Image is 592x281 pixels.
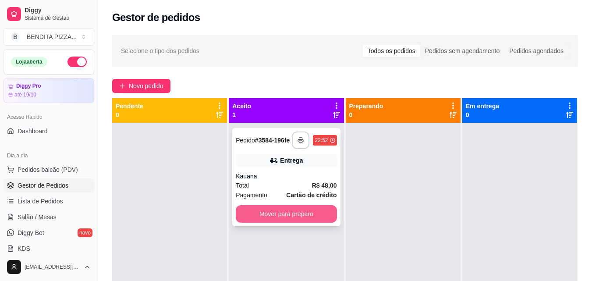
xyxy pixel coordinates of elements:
a: Salão / Mesas [4,210,94,224]
button: Alterar Status [67,57,87,67]
div: Todos os pedidos [363,45,420,57]
p: Em entrega [466,102,499,110]
p: 0 [349,110,383,119]
strong: R$ 48,00 [312,182,337,189]
button: Novo pedido [112,79,170,93]
h2: Gestor de pedidos [112,11,200,25]
div: 22:52 [315,137,328,144]
span: B [11,32,20,41]
div: Dia a dia [4,149,94,163]
span: plus [119,83,125,89]
div: Pedidos sem agendamento [420,45,504,57]
span: Sistema de Gestão [25,14,91,21]
span: Gestor de Pedidos [18,181,68,190]
span: Selecione o tipo dos pedidos [121,46,199,56]
span: Total [236,181,249,190]
strong: Cartão de crédito [286,192,337,199]
a: DiggySistema de Gestão [4,4,94,25]
div: Acesso Rápido [4,110,94,124]
span: Pagamento [236,190,267,200]
span: [EMAIL_ADDRESS][DOMAIN_NAME] [25,263,80,270]
a: Gestor de Pedidos [4,178,94,192]
a: KDS [4,242,94,256]
p: Aceito [232,102,251,110]
span: Novo pedido [129,81,163,91]
p: Pendente [116,102,143,110]
button: Pedidos balcão (PDV) [4,163,94,177]
p: 1 [232,110,251,119]
span: Salão / Mesas [18,213,57,221]
a: Diggy Proaté 19/10 [4,78,94,103]
span: Diggy [25,7,91,14]
span: Pedidos balcão (PDV) [18,165,78,174]
div: Kauana [236,172,337,181]
span: KDS [18,244,30,253]
a: Dashboard [4,124,94,138]
button: Select a team [4,28,94,46]
a: Lista de Pedidos [4,194,94,208]
article: Diggy Pro [16,83,41,89]
div: Pedidos agendados [504,45,568,57]
span: Lista de Pedidos [18,197,63,206]
span: Pedido [236,137,255,144]
p: Preparando [349,102,383,110]
button: Mover para preparo [236,205,337,223]
article: até 19/10 [14,91,36,98]
a: Diggy Botnovo [4,226,94,240]
button: [EMAIL_ADDRESS][DOMAIN_NAME] [4,256,94,277]
span: Dashboard [18,127,48,135]
p: 0 [466,110,499,119]
p: 0 [116,110,143,119]
div: BENDITA PIZZA ... [27,32,77,41]
span: Diggy Bot [18,228,44,237]
div: Loja aberta [11,57,47,67]
div: Entrega [280,156,303,165]
strong: # 3584-196fe [255,137,290,144]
